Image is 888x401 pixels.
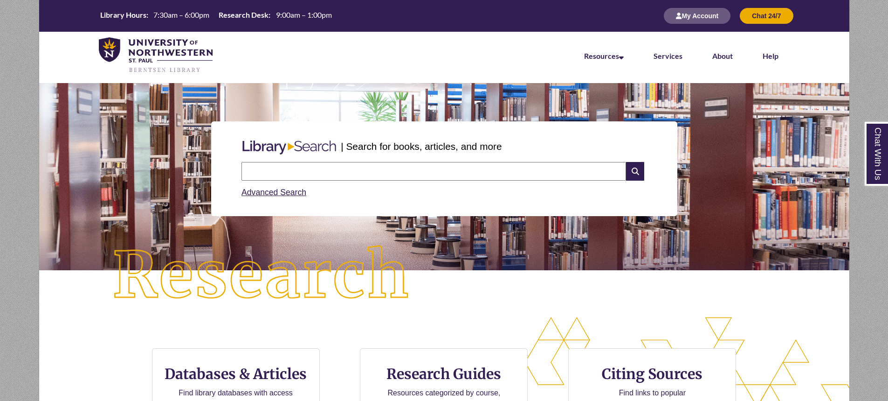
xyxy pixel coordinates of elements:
[596,365,709,383] h3: Citing Sources
[96,10,336,22] a: Hours Today
[96,10,336,21] table: Hours Today
[160,365,312,383] h3: Databases & Articles
[341,139,502,154] p: | Search for books, articles, and more
[241,188,306,197] a: Advanced Search
[584,51,624,60] a: Resources
[626,162,644,181] i: Search
[79,212,444,339] img: Research
[763,51,778,60] a: Help
[276,10,332,19] span: 9:00am – 1:00pm
[712,51,733,60] a: About
[238,137,341,158] img: Libary Search
[664,12,730,20] a: My Account
[153,10,209,19] span: 7:30am – 6:00pm
[740,12,793,20] a: Chat 24/7
[96,10,150,20] th: Library Hours:
[664,8,730,24] button: My Account
[654,51,682,60] a: Services
[368,365,520,383] h3: Research Guides
[740,8,793,24] button: Chat 24/7
[99,37,213,74] img: UNWSP Library Logo
[215,10,272,20] th: Research Desk:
